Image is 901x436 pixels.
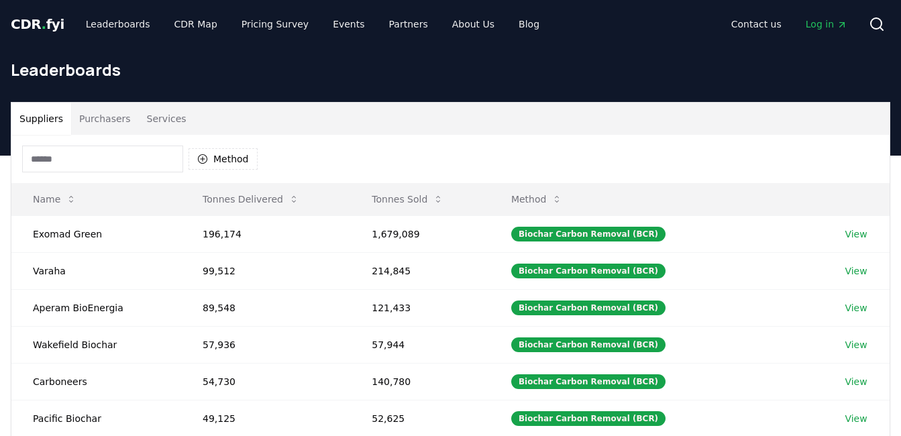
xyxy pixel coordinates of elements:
[350,363,490,400] td: 140,780
[721,12,792,36] a: Contact us
[11,289,181,326] td: Aperam BioEnergia
[11,16,64,32] span: CDR fyi
[350,215,490,252] td: 1,679,089
[378,12,439,36] a: Partners
[192,186,310,213] button: Tonnes Delivered
[181,215,350,252] td: 196,174
[350,289,490,326] td: 121,433
[845,375,867,388] a: View
[181,252,350,289] td: 99,512
[511,227,666,241] div: Biochar Carbon Removal (BCR)
[350,252,490,289] td: 214,845
[361,186,454,213] button: Tonnes Sold
[508,12,550,36] a: Blog
[795,12,858,36] a: Log in
[164,12,228,36] a: CDR Map
[139,103,195,135] button: Services
[721,12,858,36] nav: Main
[71,103,139,135] button: Purchasers
[11,326,181,363] td: Wakefield Biochar
[845,338,867,351] a: View
[845,264,867,278] a: View
[11,363,181,400] td: Carboneers
[500,186,574,213] button: Method
[22,186,87,213] button: Name
[75,12,550,36] nav: Main
[75,12,161,36] a: Leaderboards
[322,12,375,36] a: Events
[11,103,71,135] button: Suppliers
[11,215,181,252] td: Exomad Green
[511,411,666,426] div: Biochar Carbon Removal (BCR)
[181,289,350,326] td: 89,548
[511,337,666,352] div: Biochar Carbon Removal (BCR)
[806,17,847,31] span: Log in
[11,59,890,80] h1: Leaderboards
[511,374,666,389] div: Biochar Carbon Removal (BCR)
[11,252,181,289] td: Varaha
[42,16,46,32] span: .
[441,12,505,36] a: About Us
[11,15,64,34] a: CDR.fyi
[350,326,490,363] td: 57,944
[845,227,867,241] a: View
[181,326,350,363] td: 57,936
[189,148,258,170] button: Method
[845,412,867,425] a: View
[511,264,666,278] div: Biochar Carbon Removal (BCR)
[231,12,319,36] a: Pricing Survey
[845,301,867,315] a: View
[181,363,350,400] td: 54,730
[511,301,666,315] div: Biochar Carbon Removal (BCR)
